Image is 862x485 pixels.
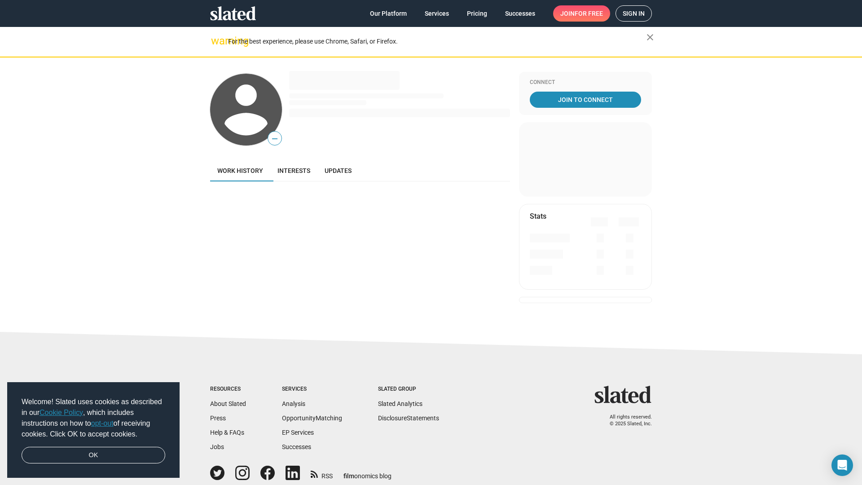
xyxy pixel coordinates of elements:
[370,5,407,22] span: Our Platform
[210,400,246,407] a: About Slated
[311,467,333,481] a: RSS
[378,414,439,422] a: DisclosureStatements
[530,92,641,108] a: Join To Connect
[560,5,603,22] span: Join
[623,6,645,21] span: Sign in
[270,160,317,181] a: Interests
[505,5,535,22] span: Successes
[228,35,646,48] div: For the best experience, please use Chrome, Safari, or Firefox.
[498,5,542,22] a: Successes
[831,454,853,476] div: Open Intercom Messenger
[425,5,449,22] span: Services
[418,5,456,22] a: Services
[210,386,246,393] div: Resources
[467,5,487,22] span: Pricing
[210,443,224,450] a: Jobs
[378,386,439,393] div: Slated Group
[282,429,314,436] a: EP Services
[532,92,639,108] span: Join To Connect
[282,443,311,450] a: Successes
[22,447,165,464] a: dismiss cookie message
[530,212,546,221] mat-card-title: Stats
[363,5,414,22] a: Our Platform
[378,400,422,407] a: Slated Analytics
[277,167,310,174] span: Interests
[282,386,342,393] div: Services
[210,414,226,422] a: Press
[7,382,180,478] div: cookieconsent
[343,465,391,481] a: filmonomics blog
[22,397,165,440] span: Welcome! Slated uses cookies as described in our , which includes instructions on how to of recei...
[211,35,222,46] mat-icon: warning
[210,429,244,436] a: Help & FAQs
[268,133,281,145] span: —
[460,5,494,22] a: Pricing
[575,5,603,22] span: for free
[343,472,354,480] span: film
[282,414,342,422] a: OpportunityMatching
[553,5,610,22] a: Joinfor free
[645,32,655,43] mat-icon: close
[210,160,270,181] a: Work history
[40,409,83,416] a: Cookie Policy
[282,400,305,407] a: Analysis
[530,79,641,86] div: Connect
[217,167,263,174] span: Work history
[317,160,359,181] a: Updates
[600,414,652,427] p: All rights reserved. © 2025 Slated, Inc.
[325,167,352,174] span: Updates
[616,5,652,22] a: Sign in
[91,419,114,427] a: opt-out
